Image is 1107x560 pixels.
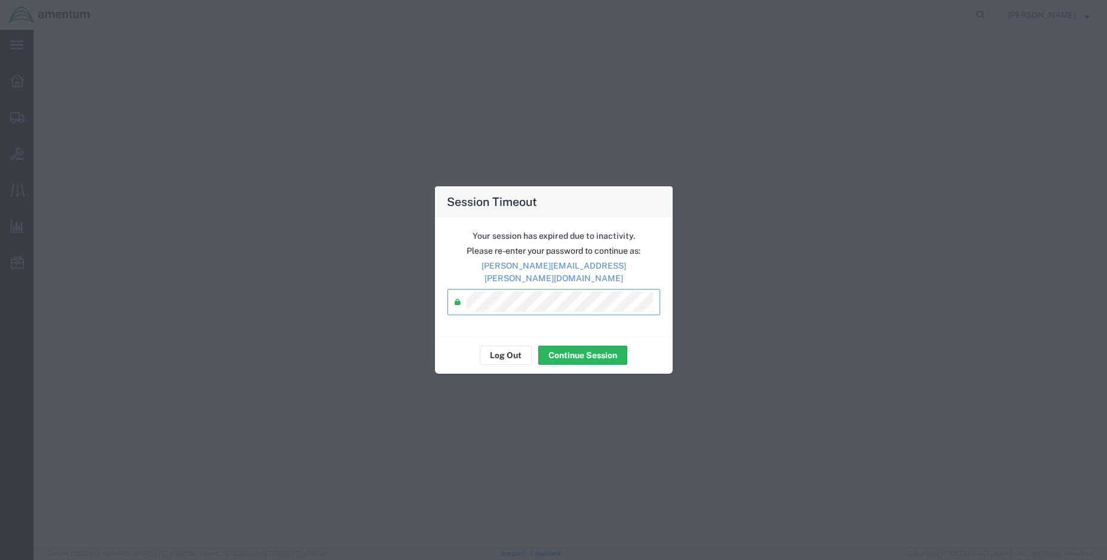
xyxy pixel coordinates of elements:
h4: Session Timeout [447,193,537,210]
p: Please re-enter your password to continue as: [447,245,660,257]
p: [PERSON_NAME][EMAIL_ADDRESS][PERSON_NAME][DOMAIN_NAME] [447,260,660,285]
button: Log Out [480,346,532,365]
button: Continue Session [538,346,627,365]
p: Your session has expired due to inactivity. [447,230,660,242]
